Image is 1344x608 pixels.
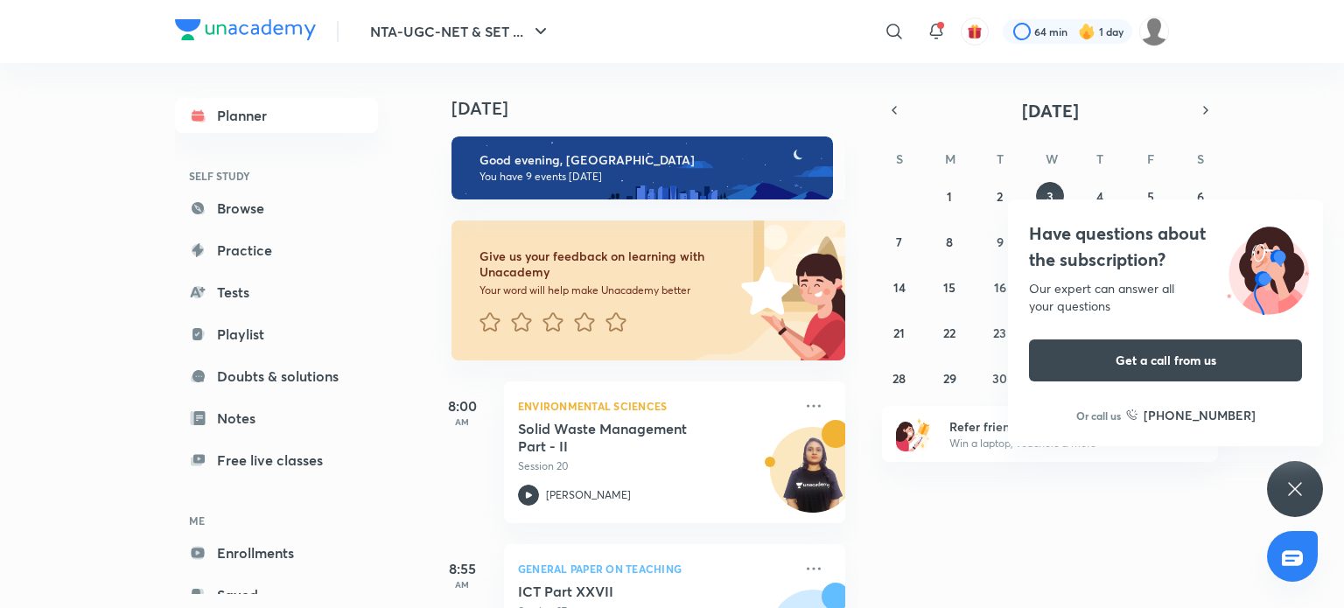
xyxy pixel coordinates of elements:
button: September 1, 2025 [935,182,963,210]
abbr: September 14, 2025 [893,279,906,296]
abbr: September 1, 2025 [947,188,952,205]
abbr: September 21, 2025 [893,325,905,341]
img: Company Logo [175,19,316,40]
a: Playlist [175,317,378,352]
abbr: Wednesday [1046,150,1058,167]
a: Browse [175,191,378,226]
abbr: Friday [1147,150,1154,167]
button: September 7, 2025 [885,227,913,255]
button: Get a call from us [1029,339,1302,381]
p: Session 20 [518,458,793,474]
h5: 8:00 [427,395,497,416]
button: September 6, 2025 [1186,182,1214,210]
abbr: September 23, 2025 [993,325,1006,341]
a: Practice [175,233,378,268]
a: Tests [175,275,378,310]
abbr: September 3, 2025 [1046,188,1053,205]
abbr: September 7, 2025 [896,234,902,250]
p: AM [427,579,497,590]
abbr: September 2, 2025 [997,188,1003,205]
abbr: September 15, 2025 [943,279,955,296]
button: September 15, 2025 [935,273,963,301]
p: General Paper on Teaching [518,558,793,579]
h6: Refer friends [949,417,1165,436]
p: Or call us [1076,408,1121,423]
button: September 14, 2025 [885,273,913,301]
abbr: September 5, 2025 [1147,188,1154,205]
button: September 22, 2025 [935,318,963,346]
abbr: Thursday [1096,150,1103,167]
button: September 23, 2025 [986,318,1014,346]
img: ttu_illustration_new.svg [1213,220,1323,315]
img: referral [896,416,931,451]
h4: Have questions about the subscription? [1029,220,1302,273]
p: You have 9 events [DATE] [479,170,817,184]
button: September 29, 2025 [935,364,963,392]
button: September 9, 2025 [986,227,1014,255]
img: Avatar [771,437,855,521]
button: [DATE] [906,98,1193,122]
button: NTA-UGC-NET & SET ... [360,14,562,49]
p: AM [427,416,497,427]
a: Planner [175,98,378,133]
button: September 8, 2025 [935,227,963,255]
abbr: September 6, 2025 [1197,188,1204,205]
h4: [DATE] [451,98,863,119]
img: avatar [967,24,983,39]
a: [PHONE_NUMBER] [1126,406,1256,424]
a: Doubts & solutions [175,359,378,394]
h5: ICT Part XXVII [518,583,736,600]
abbr: September 16, 2025 [994,279,1006,296]
p: Win a laptop, vouchers & more [949,436,1165,451]
button: September 16, 2025 [986,273,1014,301]
h6: Give us your feedback on learning with Unacademy [479,248,735,280]
h6: [PHONE_NUMBER] [1144,406,1256,424]
a: Notes [175,401,378,436]
abbr: September 8, 2025 [946,234,953,250]
abbr: September 30, 2025 [992,370,1007,387]
abbr: Sunday [896,150,903,167]
button: September 4, 2025 [1086,182,1114,210]
abbr: Monday [945,150,955,167]
abbr: September 28, 2025 [892,370,906,387]
button: avatar [961,17,989,45]
button: September 2, 2025 [986,182,1014,210]
abbr: September 29, 2025 [943,370,956,387]
h5: 8:55 [427,558,497,579]
button: September 30, 2025 [986,364,1014,392]
img: streak [1078,23,1095,40]
h5: Solid Waste Management Part - II [518,420,736,455]
button: September 28, 2025 [885,364,913,392]
p: Environmental Sciences [518,395,793,416]
a: Company Logo [175,19,316,45]
a: Enrollments [175,535,378,570]
p: Your word will help make Unacademy better [479,283,735,297]
abbr: September 22, 2025 [943,325,955,341]
img: feedback_image [682,220,845,360]
a: Free live classes [175,443,378,478]
h6: ME [175,506,378,535]
abbr: September 9, 2025 [997,234,1004,250]
img: evening [451,136,833,199]
span: [DATE] [1022,99,1079,122]
abbr: Tuesday [997,150,1004,167]
abbr: September 4, 2025 [1096,188,1103,205]
abbr: Saturday [1197,150,1204,167]
div: Our expert can answer all your questions [1029,280,1302,315]
button: September 3, 2025 [1036,182,1064,210]
p: [PERSON_NAME] [546,487,631,503]
button: September 21, 2025 [885,318,913,346]
button: September 5, 2025 [1137,182,1165,210]
h6: SELF STUDY [175,161,378,191]
img: SRITAMA CHATTERJEE [1139,17,1169,46]
h6: Good evening, [GEOGRAPHIC_DATA] [479,152,817,168]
